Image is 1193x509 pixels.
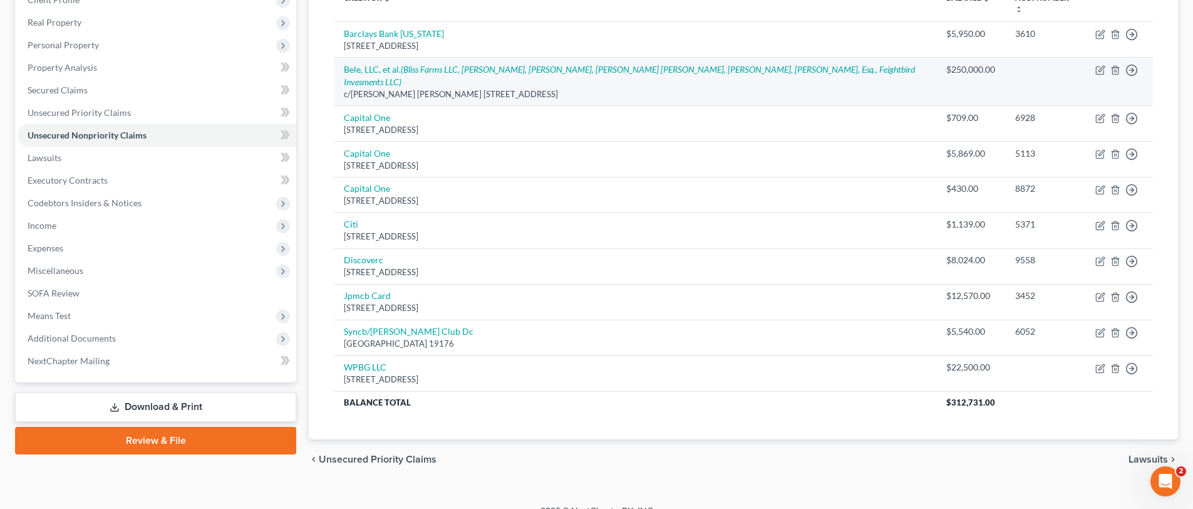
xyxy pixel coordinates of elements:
a: Jpmcb Card [344,290,391,301]
a: Syncb/[PERSON_NAME] Club Dc [344,326,473,337]
a: Barclays Bank [US_STATE] [344,28,444,39]
div: $1,139.00 [946,218,995,231]
i: unfold_more [1015,6,1023,13]
div: c/[PERSON_NAME] [PERSON_NAME] [STREET_ADDRESS] [344,88,926,100]
div: [STREET_ADDRESS] [344,40,926,52]
span: Income [28,220,56,231]
iframe: Intercom live chat [1150,466,1180,496]
div: $430.00 [946,182,995,195]
a: WPBG LLC [344,362,386,372]
a: SOFA Review [18,282,296,305]
button: Lawsuits chevron_right [1128,454,1178,464]
a: Bele, LLC, et al.(Bliss Farms LLC, [PERSON_NAME], [PERSON_NAME], [PERSON_NAME] [PERSON_NAME], [PE... [344,64,915,87]
a: Citi [344,219,358,229]
span: Unsecured Priority Claims [28,107,131,118]
div: 6928 [1015,112,1075,124]
div: 6052 [1015,325,1075,338]
a: Secured Claims [18,79,296,102]
a: Executory Contracts [18,169,296,192]
i: chevron_left [309,454,319,464]
a: Capital One [344,183,390,194]
div: [STREET_ADDRESS] [344,160,926,172]
span: Lawsuits [28,152,61,163]
span: Property Analysis [28,62,97,73]
button: chevron_left Unsecured Priority Claims [309,454,436,464]
a: Unsecured Nonpriority Claims [18,124,296,147]
i: chevron_right [1168,454,1178,464]
span: $312,731.00 [946,397,995,407]
div: $5,540.00 [946,325,995,338]
a: Download & Print [15,392,296,422]
div: [GEOGRAPHIC_DATA] 19176 [344,338,926,350]
span: Personal Property [28,39,99,50]
div: $250,000.00 [946,63,995,76]
span: 2 [1176,466,1186,476]
span: Means Test [28,310,71,321]
div: 9558 [1015,254,1075,266]
div: [STREET_ADDRESS] [344,374,926,386]
span: Executory Contracts [28,175,108,186]
div: $709.00 [946,112,995,124]
a: Capital One [344,148,390,159]
span: Lawsuits [1128,454,1168,464]
i: (Bliss Farms LLC, [PERSON_NAME], [PERSON_NAME], [PERSON_NAME] [PERSON_NAME], [PERSON_NAME], [PERS... [344,64,915,87]
div: 5371 [1015,218,1075,231]
a: Discoverc [344,255,383,265]
div: [STREET_ADDRESS] [344,124,926,136]
a: NextChapter Mailing [18,350,296,372]
a: Property Analysis [18,56,296,79]
div: [STREET_ADDRESS] [344,195,926,207]
div: $5,869.00 [946,147,995,160]
div: $5,950.00 [946,28,995,40]
span: Expenses [28,243,63,253]
span: Secured Claims [28,85,88,95]
a: Unsecured Priority Claims [18,102,296,124]
span: SOFA Review [28,288,80,298]
div: [STREET_ADDRESS] [344,231,926,243]
div: 3452 [1015,290,1075,302]
span: Codebtors Insiders & Notices [28,197,142,208]
th: Balance Total [334,391,936,414]
div: $8,024.00 [946,254,995,266]
span: Unsecured Nonpriority Claims [28,130,147,140]
span: Real Property [28,17,81,28]
span: NextChapter Mailing [28,355,110,366]
div: [STREET_ADDRESS] [344,302,926,314]
div: [STREET_ADDRESS] [344,266,926,278]
span: Miscellaneous [28,265,83,276]
div: $12,570.00 [946,290,995,302]
div: 5113 [1015,147,1075,160]
a: Lawsuits [18,147,296,169]
span: Unsecured Priority Claims [319,454,436,464]
span: Additional Documents [28,333,116,344]
div: $22,500.00 [946,361,995,374]
div: 8872 [1015,182,1075,195]
a: Review & File [15,427,296,454]
a: Capital One [344,112,390,123]
div: 3610 [1015,28,1075,40]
